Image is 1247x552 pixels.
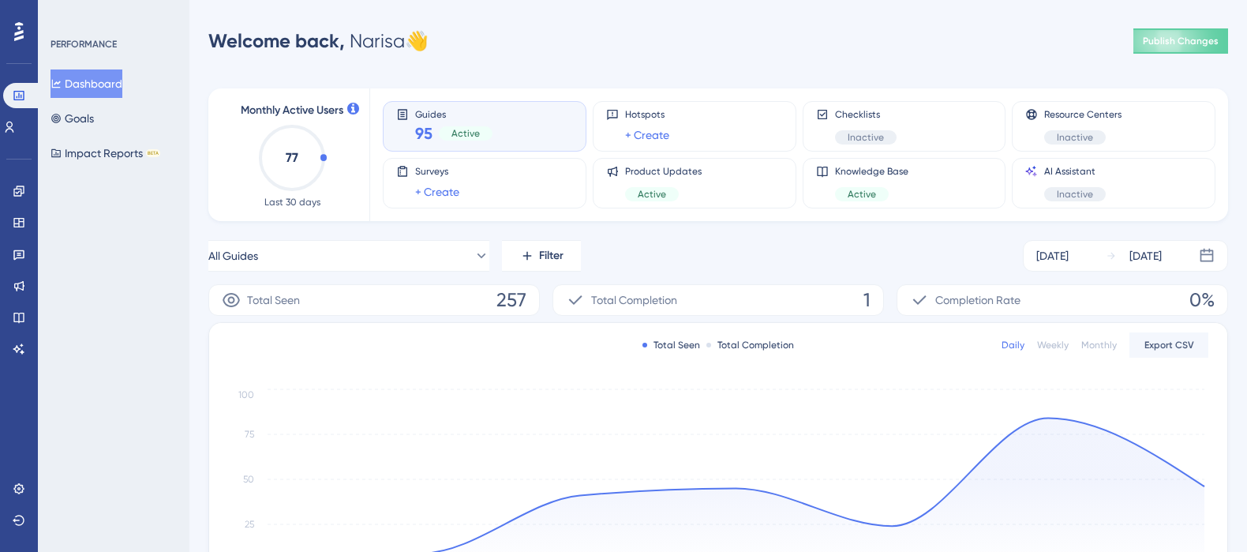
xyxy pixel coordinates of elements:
[642,339,700,351] div: Total Seen
[638,188,666,201] span: Active
[835,165,908,178] span: Knowledge Base
[1081,339,1117,351] div: Monthly
[208,240,489,272] button: All Guides
[415,182,459,201] a: + Create
[286,150,298,165] text: 77
[1189,287,1215,313] span: 0%
[415,108,492,119] span: Guides
[1037,339,1069,351] div: Weekly
[1129,246,1162,265] div: [DATE]
[1143,35,1219,47] span: Publish Changes
[208,29,345,52] span: Welcome back,
[238,389,254,400] tspan: 100
[1057,131,1093,144] span: Inactive
[1129,332,1208,358] button: Export CSV
[539,246,564,265] span: Filter
[451,127,480,140] span: Active
[863,287,871,313] span: 1
[51,69,122,98] button: Dashboard
[51,38,117,51] div: PERFORMANCE
[496,287,526,313] span: 257
[848,131,884,144] span: Inactive
[247,291,300,310] span: Total Seen
[625,165,702,178] span: Product Updates
[264,196,320,208] span: Last 30 days
[591,291,677,310] span: Total Completion
[1044,165,1106,178] span: AI Assistant
[245,429,254,440] tspan: 75
[502,240,581,272] button: Filter
[1144,339,1194,351] span: Export CSV
[625,108,669,121] span: Hotspots
[935,291,1020,310] span: Completion Rate
[1036,246,1069,265] div: [DATE]
[1044,108,1122,121] span: Resource Centers
[51,104,94,133] button: Goals
[625,126,669,145] a: + Create
[1057,188,1093,201] span: Inactive
[848,188,876,201] span: Active
[1002,339,1024,351] div: Daily
[241,101,343,120] span: Monthly Active Users
[415,122,433,145] span: 95
[415,165,459,178] span: Surveys
[146,149,160,157] div: BETA
[706,339,794,351] div: Total Completion
[243,474,254,485] tspan: 50
[835,108,897,121] span: Checklists
[1133,28,1228,54] button: Publish Changes
[245,519,254,530] tspan: 25
[208,246,258,265] span: All Guides
[51,139,160,167] button: Impact ReportsBETA
[208,28,429,54] div: Narisa 👋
